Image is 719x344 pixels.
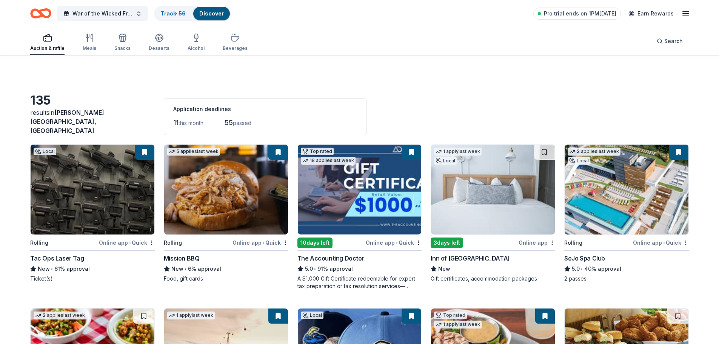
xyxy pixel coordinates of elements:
[232,238,288,247] div: Online app Quick
[297,275,422,290] div: A $1,000 Gift Certificate redeemable for expert tax preparation or tax resolution services—recipi...
[664,37,683,46] span: Search
[30,109,104,134] span: in
[34,312,86,319] div: 2 applies last week
[167,312,215,319] div: 1 apply last week
[225,119,233,126] span: 55
[30,93,155,108] div: 135
[297,144,422,290] a: Image for The Accounting DoctorTop rated18 applieslast week10days leftOnline app•QuickThe Account...
[564,144,689,282] a: Image for SoJo Spa Club2 applieslast weekLocalRollingOnline app•QuickSoJo Spa Club5.0•40% approva...
[581,266,583,272] span: •
[305,264,313,273] span: 5.0
[179,120,203,126] span: this month
[263,240,264,246] span: •
[30,275,155,282] div: Ticket(s)
[173,105,357,114] div: Application deadlines
[164,264,288,273] div: 6% approval
[565,145,688,234] img: Image for SoJo Spa Club
[431,238,463,248] div: 3 days left
[223,45,248,51] div: Beverages
[651,34,689,49] button: Search
[30,30,65,55] button: Auction & raffle
[434,312,467,319] div: Top rated
[57,6,148,21] button: War of the Wicked Friendly 10uC
[114,30,131,55] button: Snacks
[544,9,616,18] span: Pro trial ends on 1PM[DATE]
[171,264,183,273] span: New
[30,264,155,273] div: 61% approval
[114,45,131,51] div: Snacks
[297,264,422,273] div: 91% approval
[164,275,288,282] div: Food, gift cards
[129,240,131,246] span: •
[297,238,333,248] div: 10 days left
[199,10,224,17] a: Discover
[223,30,248,55] button: Beverages
[34,148,56,155] div: Local
[434,321,482,329] div: 1 apply last week
[633,238,689,247] div: Online app Quick
[30,45,65,51] div: Auction & raffle
[568,148,620,156] div: 2 applies last week
[519,238,555,247] div: Online app
[30,238,48,247] div: Rolling
[438,264,450,273] span: New
[99,238,155,247] div: Online app Quick
[233,120,251,126] span: passed
[431,254,510,263] div: Inn of [GEOGRAPHIC_DATA]
[431,145,555,234] img: Image for Inn of Cape May
[663,240,665,246] span: •
[366,238,422,247] div: Online app Quick
[301,312,323,319] div: Local
[167,148,220,156] div: 5 applies last week
[164,254,200,263] div: Mission BBQ
[38,264,50,273] span: New
[83,30,96,55] button: Meals
[51,266,53,272] span: •
[83,45,96,51] div: Meals
[188,45,205,51] div: Alcohol
[72,9,133,18] span: War of the Wicked Friendly 10uC
[164,145,288,234] img: Image for Mission BBQ
[30,144,155,282] a: Image for Tac Ops Laser TagLocalRollingOnline app•QuickTac Ops Laser TagNew•61% approvalTicket(s)
[154,6,231,21] button: Track· 56Discover
[564,264,689,273] div: 40% approval
[298,145,422,234] img: Image for The Accounting Doctor
[30,108,155,135] div: results
[431,275,555,282] div: Gift certificates, accommodation packages
[173,119,179,126] span: 11
[30,5,51,22] a: Home
[30,254,84,263] div: Tac Ops Laser Tag
[149,30,169,55] button: Desserts
[533,8,621,20] a: Pro trial ends on 1PM[DATE]
[431,144,555,282] a: Image for Inn of Cape May1 applylast weekLocal3days leftOnline appInn of [GEOGRAPHIC_DATA]NewGift...
[301,157,356,165] div: 18 applies last week
[564,238,582,247] div: Rolling
[164,238,182,247] div: Rolling
[185,266,186,272] span: •
[149,45,169,51] div: Desserts
[434,157,457,165] div: Local
[434,148,482,156] div: 1 apply last week
[564,254,605,263] div: SoJo Spa Club
[572,264,580,273] span: 5.0
[297,254,365,263] div: The Accounting Doctor
[164,144,288,282] a: Image for Mission BBQ5 applieslast weekRollingOnline app•QuickMission BBQNew•6% approvalFood, gif...
[301,148,334,155] div: Top rated
[564,275,689,282] div: 2 passes
[568,157,590,165] div: Local
[31,145,154,234] img: Image for Tac Ops Laser Tag
[314,266,316,272] span: •
[30,109,104,134] span: [PERSON_NAME][GEOGRAPHIC_DATA], [GEOGRAPHIC_DATA]
[624,7,678,20] a: Earn Rewards
[188,30,205,55] button: Alcohol
[161,10,186,17] a: Track· 56
[396,240,397,246] span: •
